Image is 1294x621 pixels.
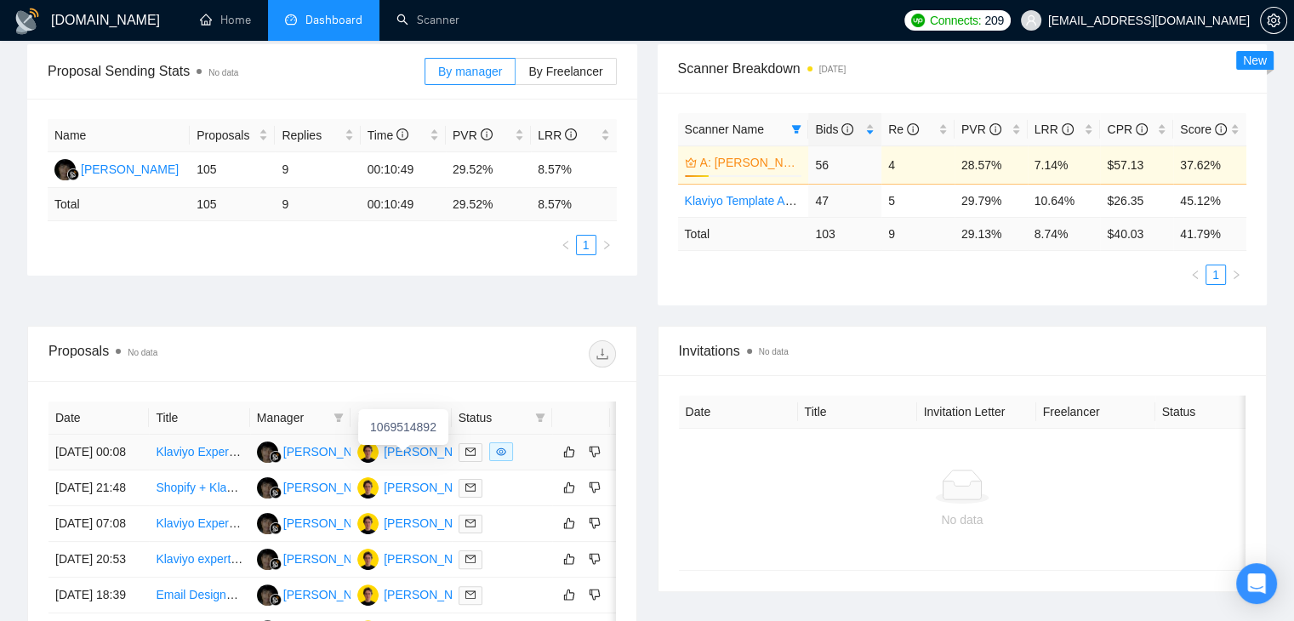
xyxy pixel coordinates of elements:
span: dislike [589,588,601,601]
div: [PERSON_NAME] [283,514,381,533]
img: gigradar-bm.png [270,487,282,499]
td: 105 [190,152,275,188]
td: 8.57 % [531,188,616,221]
span: info-circle [481,128,493,140]
button: like [559,477,579,498]
span: PVR [453,128,493,142]
img: YP [257,549,278,570]
span: LRR [1035,122,1074,136]
td: [DATE] 18:39 [48,578,149,613]
a: YP[PERSON_NAME] [54,162,179,175]
td: 29.13 % [955,217,1028,250]
span: No data [208,68,238,77]
a: Klaviyo Expert Needed ASAP: Deliverability Issue + Account Optimization [156,516,543,530]
a: JB[PERSON_NAME] [357,516,482,529]
span: right [601,240,612,250]
a: Klaviyo expert for eCommerce Brand Targeting Senior Adults in [GEOGRAPHIC_DATA] [156,552,617,566]
img: YP [257,477,278,499]
div: [PERSON_NAME] [283,550,381,568]
th: Status [1155,396,1274,429]
td: Klaviyo Expert Needed ASAP: Deliverability Issue + Account Optimization [149,506,249,542]
div: [PERSON_NAME] [283,442,381,461]
img: JB [357,477,379,499]
td: 5 [881,184,955,217]
span: New [1243,54,1267,67]
a: setting [1260,14,1287,27]
td: $57.13 [1100,145,1173,184]
span: Proposals [197,126,255,145]
td: 29.52 % [446,188,531,221]
th: Invitation Letter [917,396,1036,429]
img: logo [14,8,41,35]
td: 8.74 % [1028,217,1101,250]
span: filter [791,124,801,134]
a: homeHome [200,13,251,27]
span: Status [459,408,528,427]
img: YP [54,159,76,180]
span: crown [685,157,697,168]
td: [DATE] 20:53 [48,542,149,578]
span: Connects: [930,11,981,30]
span: LRR [538,128,577,142]
span: Score [1180,122,1226,136]
span: info-circle [1215,123,1227,135]
a: Klaviyo Expert for Email and MMS Marketing Setup for Magento 2 E-Commerce Launch [156,445,619,459]
img: JB [357,442,379,463]
div: [PERSON_NAME] [384,514,482,533]
div: [PERSON_NAME] [384,442,482,461]
a: Klaviyo Template Answer [685,194,817,208]
button: setting [1260,7,1287,34]
div: No data [693,510,1233,529]
img: YP [257,513,278,534]
button: dislike [584,584,605,605]
a: A: [PERSON_NAME] [700,153,799,172]
span: info-circle [989,123,1001,135]
span: mail [465,447,476,457]
td: Total [48,188,190,221]
span: info-circle [565,128,577,140]
td: 103 [808,217,881,250]
button: right [596,235,617,255]
li: Previous Page [556,235,576,255]
a: JB[PERSON_NAME] [357,551,482,565]
span: like [563,552,575,566]
span: Scanner Name [685,122,764,136]
td: [DATE] 00:08 [48,435,149,470]
span: PVR [961,122,1001,136]
span: Dashboard [305,13,362,27]
span: Time [368,128,408,142]
img: gigradar-bm.png [270,594,282,606]
a: YP[PERSON_NAME] [257,516,381,529]
span: right [1231,270,1241,280]
th: Name [48,119,190,152]
button: dislike [584,549,605,569]
button: dislike [584,442,605,462]
span: filter [333,413,344,423]
a: YP[PERSON_NAME] [257,551,381,565]
td: 9 [275,188,360,221]
span: filter [532,405,549,430]
td: 29.79% [955,184,1028,217]
span: No data [759,347,789,356]
td: 29.52% [446,152,531,188]
td: 4 [881,145,955,184]
span: info-circle [1136,123,1148,135]
div: 1069514892 [358,409,448,445]
a: Email Designer Needed - 8 Email Designs/Day (Ongoing Contract, Figma) [156,588,547,601]
span: filter [788,117,805,142]
th: Manager [250,402,351,435]
a: JB[PERSON_NAME] [357,587,482,601]
td: Shopify + Klaviyo Consultant [149,470,249,506]
img: YP [257,584,278,606]
td: 7.14% [1028,145,1101,184]
a: YP[PERSON_NAME] [257,444,381,458]
span: dashboard [285,14,297,26]
th: Date [679,396,798,429]
div: [PERSON_NAME] [384,478,482,497]
span: 209 [984,11,1003,30]
li: Next Page [596,235,617,255]
span: info-circle [841,123,853,135]
span: like [563,481,575,494]
img: JB [357,549,379,570]
span: Replies [282,126,340,145]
